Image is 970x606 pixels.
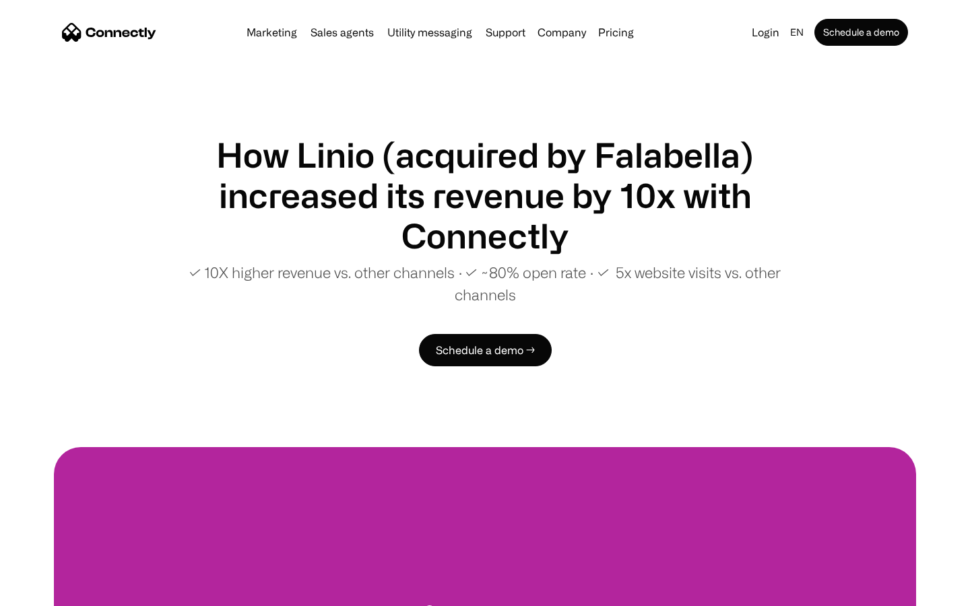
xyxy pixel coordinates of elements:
[241,27,302,38] a: Marketing
[790,23,804,42] div: en
[162,261,808,306] p: ✓ 10X higher revenue vs. other channels ∙ ✓ ~80% open rate ∙ ✓ 5x website visits vs. other channels
[814,19,908,46] a: Schedule a demo
[480,27,531,38] a: Support
[162,135,808,256] h1: How Linio (acquired by Falabella) increased its revenue by 10x with Connectly
[419,334,552,366] a: Schedule a demo →
[785,23,812,42] div: en
[62,22,156,42] a: home
[593,27,639,38] a: Pricing
[746,23,785,42] a: Login
[533,23,590,42] div: Company
[305,27,379,38] a: Sales agents
[538,23,586,42] div: Company
[382,27,478,38] a: Utility messaging
[13,581,81,601] aside: Language selected: English
[27,582,81,601] ul: Language list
